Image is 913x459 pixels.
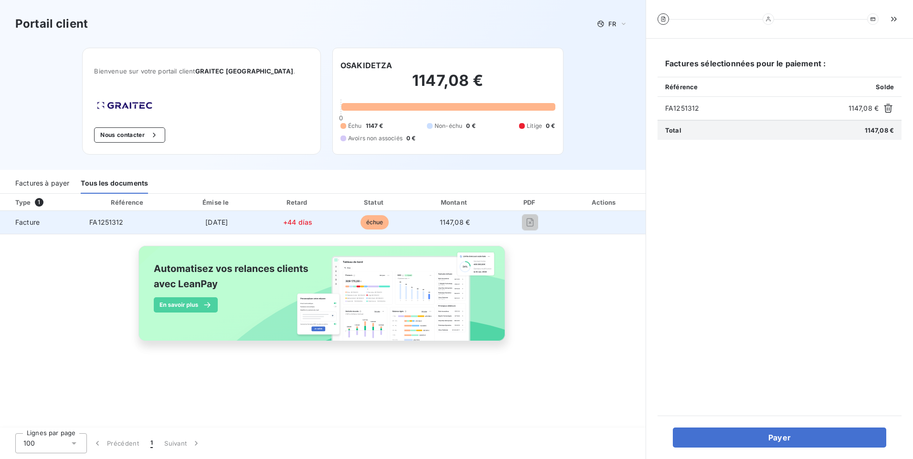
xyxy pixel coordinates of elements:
span: 1147,08 € [440,218,470,226]
span: Total [665,126,681,134]
span: 0 € [466,122,475,130]
span: FA1251312 [89,218,123,226]
span: 1 [150,438,153,448]
span: 1147 € [366,122,383,130]
div: Montant [414,198,495,207]
span: 0 [339,114,343,122]
div: Référence [111,198,143,206]
span: 100 [23,438,35,448]
span: GRAITEC [GEOGRAPHIC_DATA] [195,67,294,75]
h6: Factures sélectionnées pour le paiement : [658,58,902,77]
span: 0 € [546,122,555,130]
span: Échu [348,122,362,130]
h3: Portail client [15,15,88,32]
span: Bienvenue sur votre portail client . [94,67,309,75]
span: Non-échu [435,122,462,130]
div: Émise le [176,198,257,207]
div: Statut [339,198,411,207]
div: Tous les documents [81,174,148,194]
h2: 1147,08 € [340,71,555,100]
span: FR [608,20,616,28]
span: 0 € [406,134,415,143]
span: Litige [527,122,542,130]
span: Facture [8,218,74,227]
div: PDF [499,198,562,207]
span: +44 días [283,218,312,226]
span: 1147,08 € [865,126,894,134]
button: 1 [145,433,159,453]
button: Suivant [159,433,207,453]
div: Type [10,198,80,207]
img: Company logo [94,99,155,112]
button: Payer [673,428,886,448]
span: 1147,08 € [849,104,879,113]
span: Solde [876,83,894,91]
div: Retard [261,198,335,207]
img: banner [130,240,516,357]
button: Précédent [87,433,145,453]
h6: OSAKIDETZA [340,60,393,71]
span: [DATE] [205,218,228,226]
span: 1 [35,198,43,207]
span: échue [361,215,389,229]
div: Actions [565,198,644,207]
div: Factures à payer [15,174,69,194]
span: Avoirs non associés [348,134,403,143]
span: Référence [665,83,698,91]
button: Nous contacter [94,127,165,143]
span: FA1251312 [665,104,845,113]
